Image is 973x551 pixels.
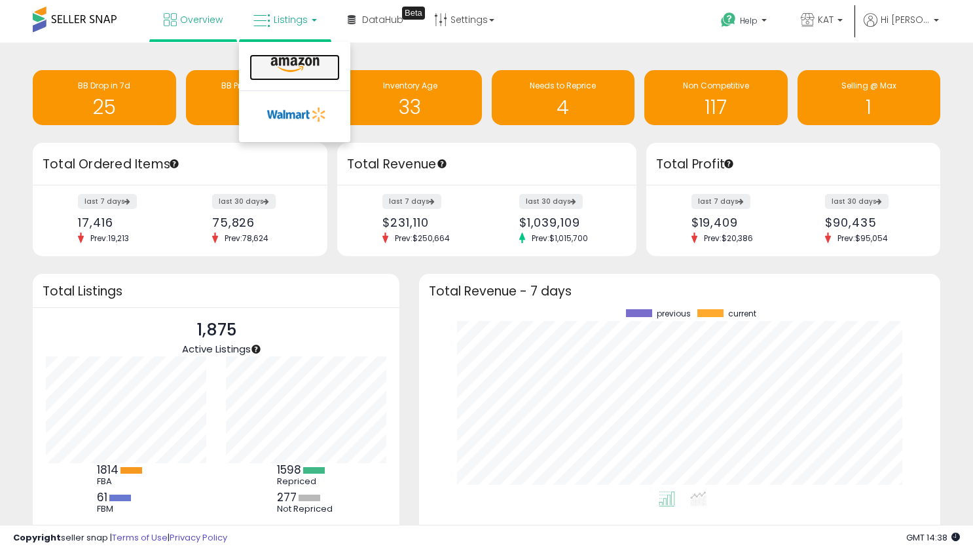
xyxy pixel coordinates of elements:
span: previous [657,309,691,318]
label: last 7 days [691,194,750,209]
span: Active Listings [182,342,251,356]
span: Help [740,15,758,26]
span: Prev: $95,054 [831,233,894,244]
a: BB Price Below Min 153 [186,70,329,125]
span: BB Drop in 7d [78,80,130,91]
h1: 25 [39,96,170,118]
i: Get Help [720,12,737,28]
div: FBM [97,504,156,514]
a: Privacy Policy [170,531,227,544]
b: 61 [97,489,107,505]
h1: 33 [345,96,475,118]
span: Needs to Reprice [530,80,596,91]
h1: 1 [804,96,934,118]
h1: 117 [651,96,781,118]
label: last 30 days [519,194,583,209]
div: Tooltip anchor [402,7,425,20]
span: Prev: $250,664 [388,233,456,244]
label: last 30 days [825,194,889,209]
b: 1814 [97,462,119,478]
b: 277 [277,489,297,505]
h3: Total Revenue - 7 days [429,286,930,296]
h1: 4 [498,96,629,118]
div: Tooltip anchor [250,343,262,355]
a: BB Drop in 7d 25 [33,70,176,125]
div: 17,416 [78,216,170,229]
a: Needs to Reprice 4 [492,70,635,125]
a: Non Competitive 117 [644,70,788,125]
h1: 153 [193,96,323,118]
a: Inventory Age 33 [339,70,482,125]
span: Inventory Age [383,80,437,91]
h3: Total Revenue [347,155,627,174]
span: Prev: 78,624 [218,233,275,244]
span: Listings [274,13,308,26]
span: DataHub [362,13,403,26]
div: Repriced [277,476,336,487]
label: last 7 days [78,194,137,209]
div: seller snap | | [13,532,227,544]
a: Help [710,2,780,43]
span: Prev: $20,386 [697,233,760,244]
h3: Total Profit [656,155,931,174]
span: Non Competitive [683,80,749,91]
h3: Total Listings [43,286,390,296]
span: BB Price Below Min [221,80,293,91]
a: Selling @ Max 1 [798,70,941,125]
p: 1,875 [182,318,251,343]
div: FBA [97,476,156,487]
span: Overview [180,13,223,26]
div: $19,409 [691,216,784,229]
div: $231,110 [382,216,477,229]
a: Terms of Use [112,531,168,544]
span: Prev: 19,213 [84,233,136,244]
span: Hi [PERSON_NAME] [881,13,930,26]
b: 1598 [277,462,301,478]
strong: Copyright [13,531,61,544]
div: 75,826 [212,216,304,229]
a: Hi [PERSON_NAME] [864,13,939,43]
div: Tooltip anchor [436,158,448,170]
label: last 30 days [212,194,276,209]
div: $1,039,109 [519,216,614,229]
span: KAT [818,13,834,26]
div: Not Repriced [277,504,336,514]
label: last 7 days [382,194,441,209]
span: Prev: $1,015,700 [525,233,595,244]
span: current [728,309,756,318]
div: Tooltip anchor [168,158,180,170]
span: 2025-09-12 14:38 GMT [906,531,960,544]
h3: Total Ordered Items [43,155,318,174]
span: Selling @ Max [841,80,896,91]
div: $90,435 [825,216,917,229]
div: Tooltip anchor [723,158,735,170]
